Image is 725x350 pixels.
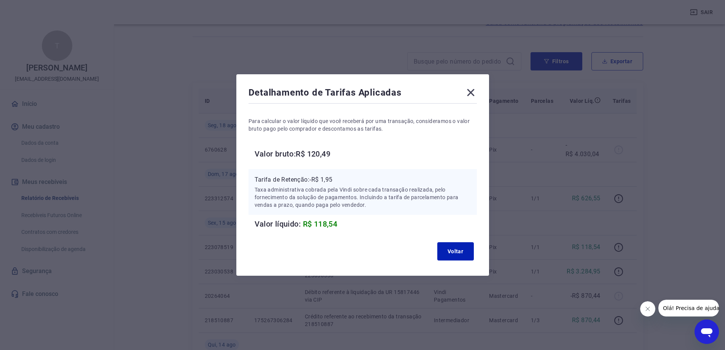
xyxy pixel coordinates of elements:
iframe: Botão para abrir a janela de mensagens [695,320,719,344]
iframe: Fechar mensagem [640,301,655,316]
iframe: Mensagem da empresa [658,300,719,316]
span: Olá! Precisa de ajuda? [5,5,64,11]
h6: Valor líquido: [255,218,477,230]
button: Voltar [437,242,474,261]
p: Tarifa de Retenção: -R$ 1,95 [255,175,471,184]
p: Taxa administrativa cobrada pela Vindi sobre cada transação realizada, pelo fornecimento da soluç... [255,186,471,209]
h6: Valor bruto: R$ 120,49 [255,148,477,160]
p: Para calcular o valor líquido que você receberá por uma transação, consideramos o valor bruto pag... [249,117,477,133]
span: R$ 118,54 [303,219,338,229]
div: Detalhamento de Tarifas Aplicadas [249,86,477,102]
